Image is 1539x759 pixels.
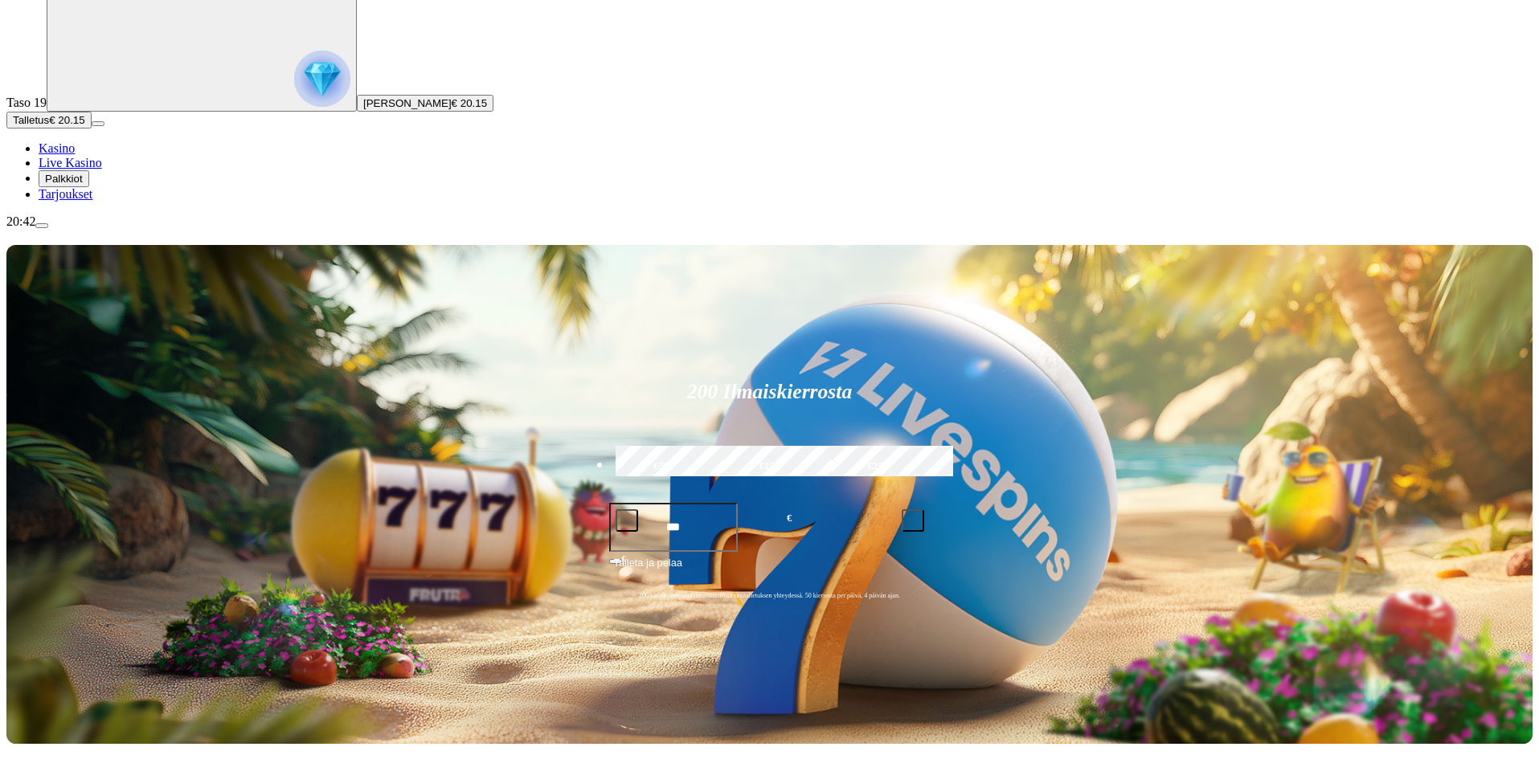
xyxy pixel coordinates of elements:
[902,509,924,532] button: plus icon
[39,187,92,201] a: Tarjoukset
[622,553,627,563] span: €
[828,443,927,490] label: €250
[6,112,92,129] button: Talletusplus icon€ 20.15
[6,141,1533,202] nav: Main menu
[616,509,638,532] button: minus icon
[6,96,47,109] span: Taso 19
[6,214,35,228] span: 20:42
[719,443,819,490] label: €150
[92,121,104,126] button: menu
[357,95,493,112] button: [PERSON_NAME]€ 20.15
[609,554,931,585] button: Talleta ja pelaa
[35,223,48,228] button: menu
[39,170,89,187] button: Palkkiot
[363,97,452,109] span: [PERSON_NAME]
[614,555,682,584] span: Talleta ja pelaa
[39,141,75,155] a: Kasino
[294,51,350,107] img: reward progress
[787,511,792,526] span: €
[39,156,102,169] a: Live Kasino
[45,173,83,185] span: Palkkiot
[49,114,84,126] span: € 20.15
[452,97,487,109] span: € 20.15
[612,443,711,490] label: €50
[13,114,49,126] span: Talletus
